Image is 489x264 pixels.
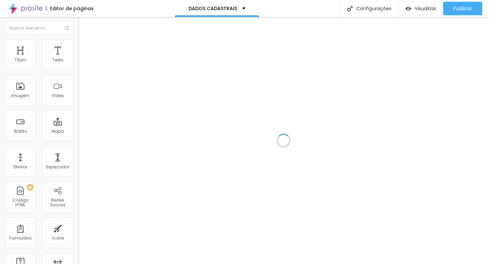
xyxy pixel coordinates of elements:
img: Icone [347,6,353,12]
div: Vídeo [52,93,64,98]
span: Publicar [453,6,472,11]
div: Editor de páginas [46,6,94,11]
div: Ícone [52,236,64,241]
span: Visualizar [415,6,436,11]
div: Redes Sociais [44,198,71,208]
div: Espaçador [46,165,69,169]
input: Buscar elemento [5,22,73,34]
div: Divisor [14,165,27,169]
div: Código HTML [7,198,34,208]
div: Título [15,58,26,62]
div: Mapa [52,129,64,134]
p: DADOS CADASTRAIS [188,6,237,11]
div: Formulário [9,236,32,241]
img: Icone [65,26,69,30]
img: view-1.svg [405,6,411,12]
button: Publicar [443,2,482,15]
div: Imagem [11,93,30,98]
div: Texto [52,58,63,62]
button: Visualizar [399,2,443,15]
div: Botão [14,129,27,134]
